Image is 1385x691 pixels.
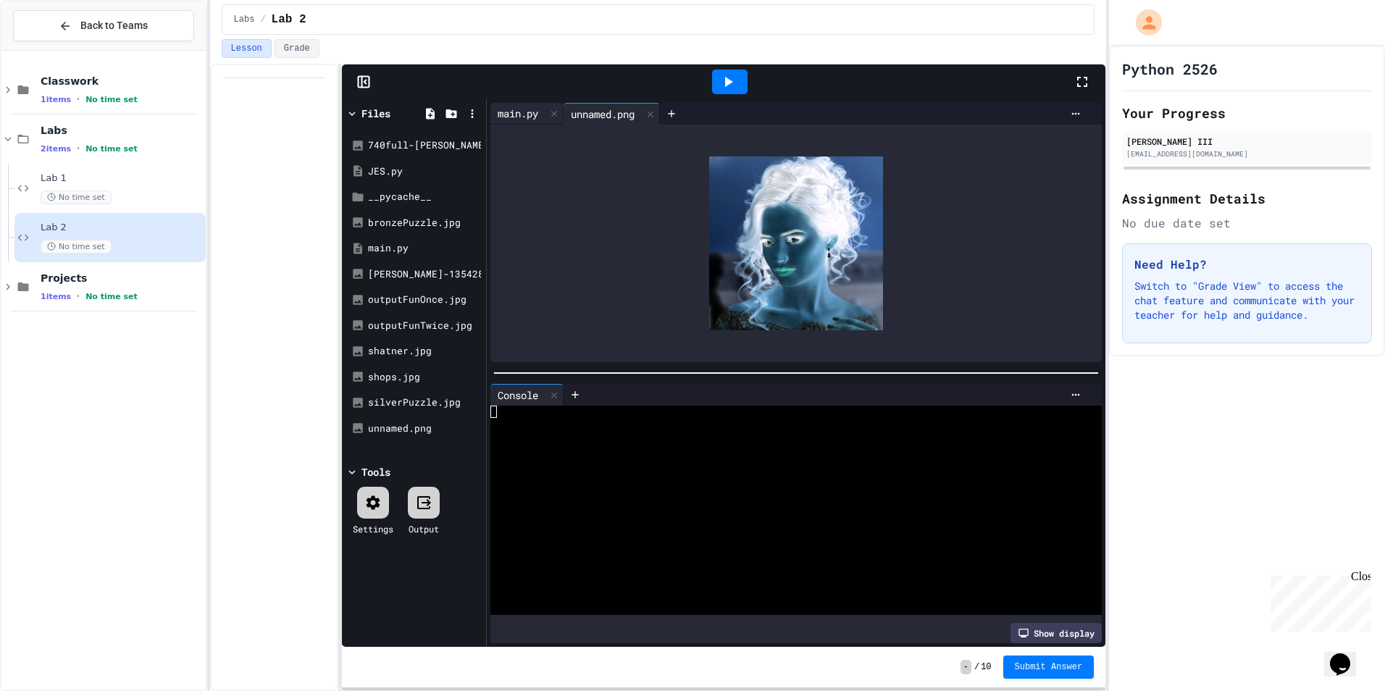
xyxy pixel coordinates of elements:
[353,522,393,535] div: Settings
[368,190,481,204] div: __pycache__
[41,190,112,204] span: No time set
[1121,6,1166,39] div: My Account
[41,222,203,234] span: Lab 2
[275,39,319,58] button: Grade
[41,144,71,154] span: 2 items
[981,661,991,673] span: 10
[260,14,265,25] span: /
[85,144,138,154] span: No time set
[564,106,642,122] div: unnamed.png
[85,95,138,104] span: No time set
[1122,59,1218,79] h1: Python 2526
[368,422,481,436] div: unnamed.png
[41,292,71,301] span: 1 items
[77,143,80,154] span: •
[41,172,203,185] span: Lab 1
[41,124,203,137] span: Labs
[272,11,306,28] span: Lab 2
[1134,256,1360,273] h3: Need Help?
[1122,214,1372,232] div: No due date set
[361,106,390,121] div: Files
[13,10,194,41] button: Back to Teams
[564,103,660,125] div: unnamed.png
[961,660,971,674] span: -
[41,95,71,104] span: 1 items
[368,293,481,307] div: outputFunOnce.jpg
[368,138,481,153] div: 740full-[PERSON_NAME].jpg
[709,156,883,330] img: z+Cg2lJzonxtQAAAABJRU5ErkJggg==
[1126,135,1368,148] div: [PERSON_NAME] III
[1010,623,1102,643] div: Show display
[368,267,481,282] div: [PERSON_NAME]-1354283-normal.jpg
[1003,656,1095,679] button: Submit Answer
[41,240,112,254] span: No time set
[234,14,255,25] span: Labs
[368,395,481,410] div: silverPuzzle.jpg
[361,464,390,479] div: Tools
[368,319,481,333] div: outputFunTwice.jpg
[85,292,138,301] span: No time set
[41,272,203,285] span: Projects
[368,216,481,230] div: bronzePuzzle.jpg
[1265,570,1371,632] iframe: chat widget
[409,522,439,535] div: Output
[490,106,545,121] div: main.py
[77,290,80,302] span: •
[1015,661,1083,673] span: Submit Answer
[77,93,80,105] span: •
[368,241,481,256] div: main.py
[222,39,272,58] button: Lesson
[6,6,100,92] div: Chat with us now!Close
[1126,148,1368,159] div: [EMAIL_ADDRESS][DOMAIN_NAME]
[490,384,564,406] div: Console
[490,103,564,125] div: main.py
[974,661,979,673] span: /
[368,164,481,179] div: JES.py
[490,388,545,403] div: Console
[80,18,148,33] span: Back to Teams
[1134,279,1360,322] p: Switch to "Grade View" to access the chat feature and communicate with your teacher for help and ...
[1122,188,1372,209] h2: Assignment Details
[41,75,203,88] span: Classwork
[1122,103,1372,123] h2: Your Progress
[368,344,481,359] div: shatner.jpg
[368,370,481,385] div: shops.jpg
[1324,633,1371,677] iframe: chat widget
